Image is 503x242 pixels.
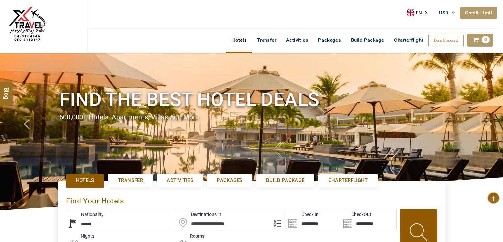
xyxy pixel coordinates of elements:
a: Hotels [66,174,104,187]
label: Nationality [66,211,103,218]
span: Activities [167,177,193,184]
span: Build Package [266,177,304,184]
aside: Language selected: English [407,8,432,18]
a: Credit Limit [460,7,497,19]
a: Build Package [256,174,314,187]
div: Find Your Hotels [66,190,437,209]
a: Transfer [108,174,153,187]
a: EN [407,8,432,18]
label: Rooms [175,233,204,239]
img: The Royal Line Holidays [5,3,49,47]
span: Blog [2,87,11,93]
div: 600,000+ hotels, apartments, villas and more. [59,112,444,122]
span: Dashboard [434,38,459,43]
input: Search [286,209,341,231]
a: Charterflight [389,34,428,47]
label: Destinations In [176,211,221,218]
h1: Find the best hotel deals [59,87,444,112]
span: USD [439,10,449,16]
span: 0 [482,36,490,43]
span: Charterflight [328,177,368,184]
a: Hotels [226,34,252,47]
a: Activities [281,34,313,47]
span: Charterflight [394,37,423,43]
label: Check In [286,211,319,218]
a: Packages [313,34,346,47]
label: CheckOut [341,211,371,218]
span: Packages [217,177,242,184]
a: Charterflight [318,174,378,187]
span: Transfer [118,177,143,184]
a: Build Package [346,34,389,47]
label: nights [66,233,94,239]
a: Transfer [252,34,281,47]
a: Activities [157,174,203,187]
input: Search [341,209,396,231]
span: Hotels [76,177,94,184]
a: Packages [207,174,252,187]
div: Language [407,8,432,18]
a: 0 [467,34,493,47]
